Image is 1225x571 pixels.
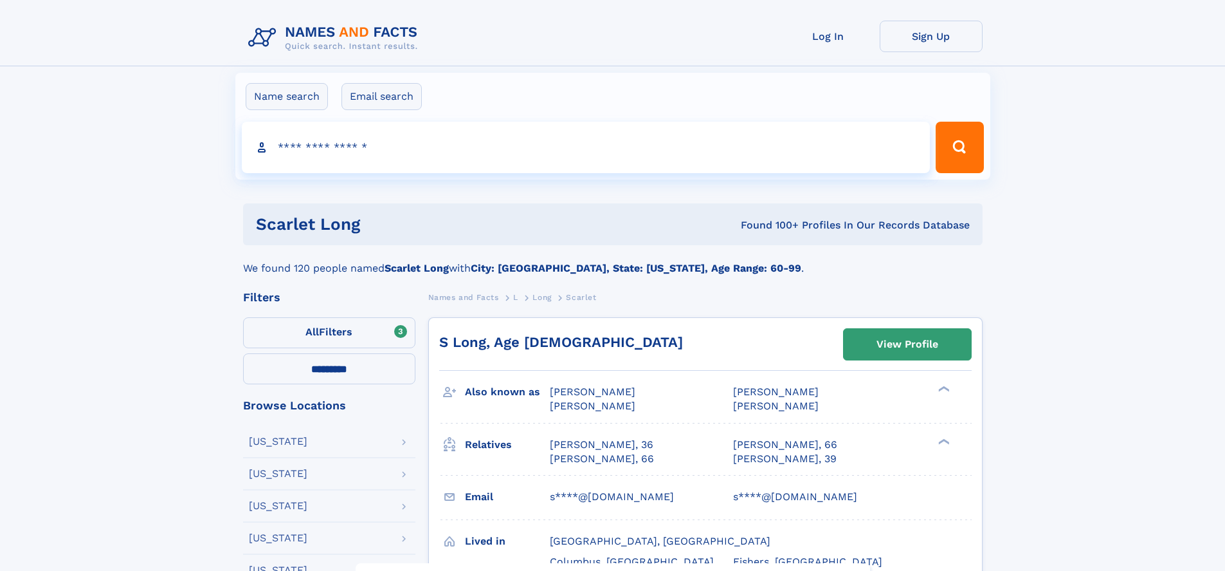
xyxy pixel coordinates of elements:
[385,262,449,274] b: Scarlet Long
[550,218,970,232] div: Found 100+ Profiles In Our Records Database
[733,556,882,568] span: Fishers, [GEOGRAPHIC_DATA]
[465,381,550,403] h3: Also known as
[243,245,983,276] div: We found 120 people named with .
[550,556,714,568] span: Columbus, [GEOGRAPHIC_DATA]
[935,437,950,445] div: ❯
[513,293,518,302] span: L
[777,21,880,52] a: Log In
[249,501,307,511] div: [US_STATE]
[242,122,930,173] input: search input
[733,386,819,398] span: [PERSON_NAME]
[243,21,428,55] img: Logo Names and Facts
[439,334,683,350] a: S Long, Age [DEMOGRAPHIC_DATA]
[566,293,596,302] span: Scarlet
[471,262,801,274] b: City: [GEOGRAPHIC_DATA], State: [US_STATE], Age Range: 60-99
[844,329,971,360] a: View Profile
[305,326,319,338] span: All
[733,452,837,466] a: [PERSON_NAME], 39
[936,122,983,173] button: Search Button
[256,216,550,232] h1: Scarlet Long
[513,289,518,305] a: L
[935,385,950,393] div: ❯
[465,486,550,508] h3: Email
[246,83,328,110] label: Name search
[880,21,983,52] a: Sign Up
[249,469,307,479] div: [US_STATE]
[243,400,415,411] div: Browse Locations
[733,438,837,452] a: [PERSON_NAME], 66
[428,289,499,305] a: Names and Facts
[876,330,938,359] div: View Profile
[249,533,307,543] div: [US_STATE]
[532,293,551,302] span: Long
[550,386,635,398] span: [PERSON_NAME]
[465,434,550,456] h3: Relatives
[532,289,551,305] a: Long
[550,535,770,547] span: [GEOGRAPHIC_DATA], [GEOGRAPHIC_DATA]
[733,400,819,412] span: [PERSON_NAME]
[249,436,307,447] div: [US_STATE]
[243,317,415,348] label: Filters
[550,400,635,412] span: [PERSON_NAME]
[550,438,653,452] a: [PERSON_NAME], 36
[550,452,654,466] a: [PERSON_NAME], 66
[243,292,415,303] div: Filters
[341,83,422,110] label: Email search
[465,530,550,552] h3: Lived in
